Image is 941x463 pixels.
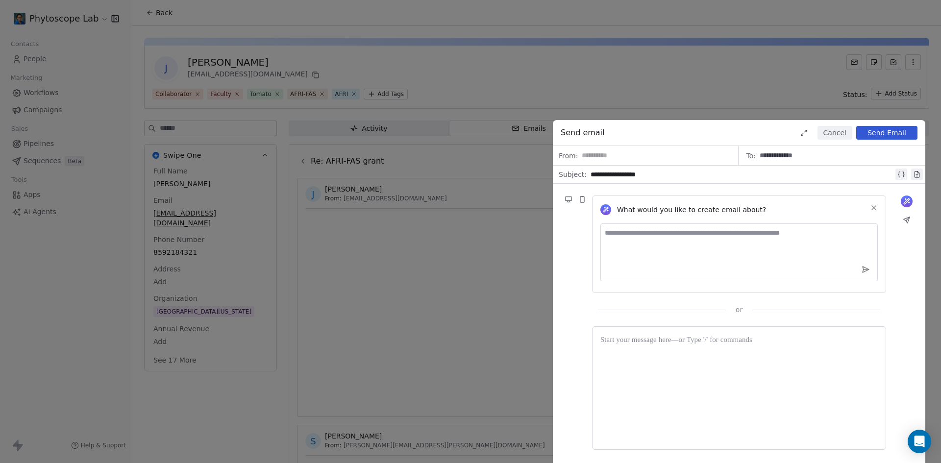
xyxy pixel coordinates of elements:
button: Send Email [856,126,917,140]
span: To: [746,151,756,161]
button: Cancel [817,126,852,140]
span: Subject: [559,170,587,182]
span: From: [559,151,578,161]
div: Open Intercom Messenger [908,430,931,453]
span: What would you like to create email about? [617,205,766,215]
span: Send email [561,127,605,139]
span: or [736,305,743,315]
